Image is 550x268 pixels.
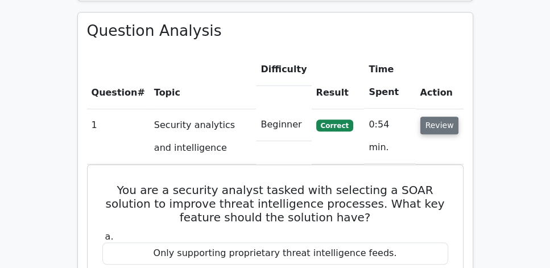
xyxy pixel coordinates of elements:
div: Only supporting proprietary threat intelligence feeds. [102,242,448,265]
h5: You are a security analyst tasked with selecting a SOAR solution to improve threat intelligence p... [101,183,449,224]
span: Question [92,87,138,98]
td: Security analytics and intelligence [150,109,257,164]
h3: Question Analysis [87,22,464,40]
span: Correct [316,119,353,131]
th: Time Spent [364,53,415,109]
span: a. [105,231,114,242]
button: Review [420,117,459,134]
td: 0:54 min. [364,109,415,164]
th: Topic [150,53,257,109]
th: Difficulty [256,53,311,86]
th: Result [312,53,365,109]
td: Beginner [256,109,311,141]
td: 1 [87,109,150,164]
th: # [87,53,150,109]
th: Action [416,53,464,109]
